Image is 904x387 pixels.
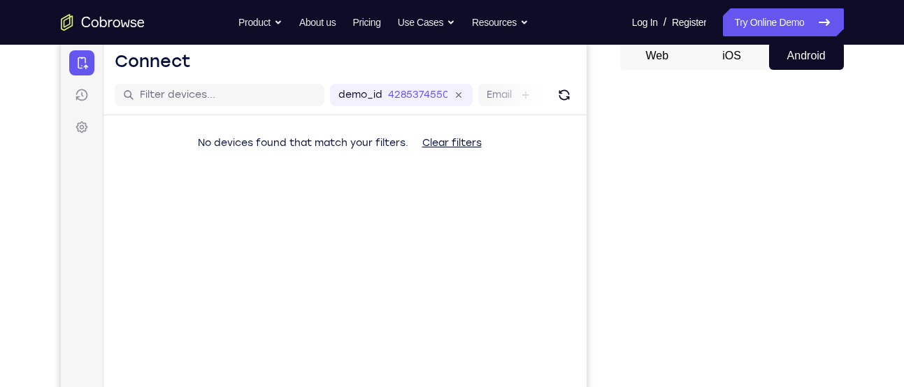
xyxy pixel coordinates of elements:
[694,42,769,70] button: iOS
[723,8,843,36] a: Try Online Demo
[137,95,347,107] span: No devices found that match your filters.
[769,42,844,70] button: Android
[398,8,455,36] button: Use Cases
[472,8,529,36] button: Resources
[238,8,282,36] button: Product
[672,8,706,36] a: Register
[426,46,451,60] label: Email
[632,8,658,36] a: Log In
[350,87,432,115] button: Clear filters
[61,14,145,31] a: Go to the home page
[663,14,666,31] span: /
[299,8,336,36] a: About us
[79,46,255,60] input: Filter devices...
[620,42,695,70] button: Web
[352,8,380,36] a: Pricing
[278,46,322,60] label: demo_id
[492,42,515,64] button: Refresh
